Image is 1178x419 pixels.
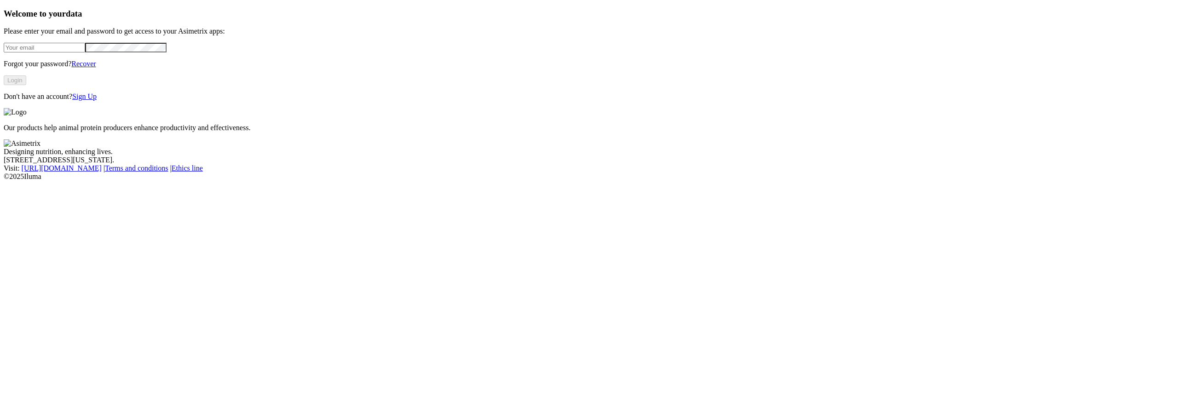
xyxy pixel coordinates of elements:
[4,27,1174,35] p: Please enter your email and password to get access to your Asimetrix apps:
[4,9,1174,19] h3: Welcome to your
[22,164,102,172] a: [URL][DOMAIN_NAME]
[4,156,1174,164] div: [STREET_ADDRESS][US_STATE].
[72,92,97,100] a: Sign Up
[4,164,1174,172] div: Visit : | |
[4,172,1174,181] div: © 2025 Iluma
[172,164,203,172] a: Ethics line
[4,43,85,52] input: Your email
[4,75,26,85] button: Login
[71,60,96,68] a: Recover
[4,139,40,148] img: Asimetrix
[4,92,1174,101] p: Don't have an account?
[66,9,82,18] span: data
[4,124,1174,132] p: Our products help animal protein producers enhance productivity and effectiveness.
[105,164,168,172] a: Terms and conditions
[4,108,27,116] img: Logo
[4,60,1174,68] p: Forgot your password?
[4,148,1174,156] div: Designing nutrition, enhancing lives.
